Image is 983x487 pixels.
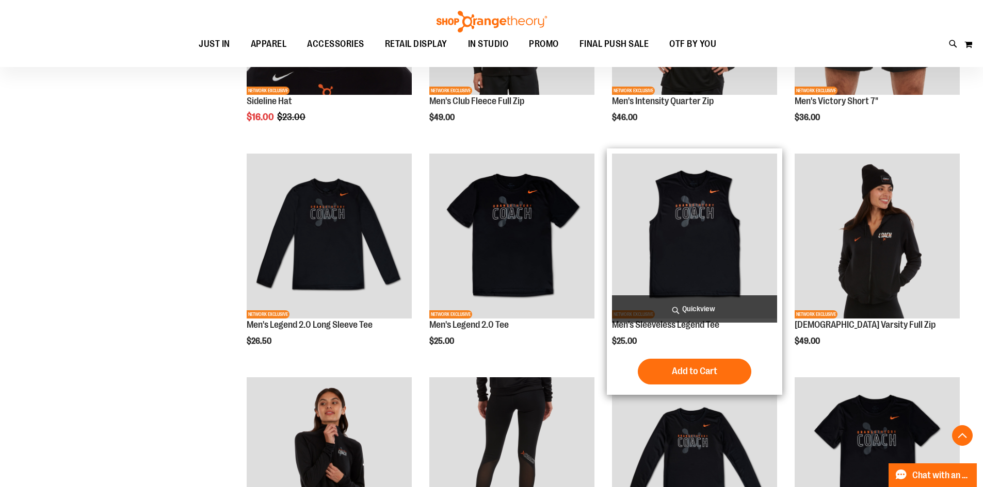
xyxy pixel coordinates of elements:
[307,32,364,56] span: ACCESSORIES
[385,32,447,56] span: RETAIL DISPLAY
[199,32,230,56] span: JUST IN
[277,112,307,122] span: $23.00
[669,32,716,56] span: OTF BY YOU
[912,471,971,480] span: Chat with an Expert
[795,87,837,95] span: NETWORK EXCLUSIVE
[424,148,600,372] div: product
[612,154,777,320] a: OTF Mens Coach FA23 Legend Sleeveless Tee - Black primary imageNETWORK EXCLUSIVE
[612,96,714,106] a: Men's Intensity Quarter Zip
[795,310,837,318] span: NETWORK EXCLUSIVE
[429,154,594,320] a: OTF Mens Coach FA23 Legend 2.0 SS Tee - Black primary imageNETWORK EXCLUSIVE
[612,320,719,330] a: Men's Sleeveless Legend Tee
[241,148,417,372] div: product
[672,365,717,377] span: Add to Cart
[529,32,559,56] span: PROMO
[795,154,960,320] a: OTF Ladies Coach FA23 Varsity Full Zip - Black primary imageNETWORK EXCLUSIVE
[579,32,649,56] span: FINAL PUSH SALE
[247,337,273,346] span: $26.50
[435,11,549,32] img: Shop Orangetheory
[612,295,777,323] a: Quickview
[251,32,287,56] span: APPAREL
[247,154,412,320] a: OTF Mens Coach FA23 Legend 2.0 LS Tee - Black primary imageNETWORK EXCLUSIVE
[795,113,821,122] span: $36.00
[795,320,936,330] a: [DEMOGRAPHIC_DATA] Varsity Full Zip
[612,113,639,122] span: $46.00
[612,154,777,318] img: OTF Mens Coach FA23 Legend Sleeveless Tee - Black primary image
[795,96,878,106] a: Men's Victory Short 7"
[612,337,638,346] span: $25.00
[789,148,965,372] div: product
[247,310,289,318] span: NETWORK EXCLUSIVE
[429,96,524,106] a: Men's Club Fleece Full Zip
[468,32,509,56] span: IN STUDIO
[607,148,782,395] div: product
[429,154,594,318] img: OTF Mens Coach FA23 Legend 2.0 SS Tee - Black primary image
[429,113,456,122] span: $49.00
[247,320,373,330] a: Men's Legend 2.0 Long Sleeve Tee
[638,359,751,384] button: Add to Cart
[247,154,412,318] img: OTF Mens Coach FA23 Legend 2.0 LS Tee - Black primary image
[429,87,472,95] span: NETWORK EXCLUSIVE
[795,337,821,346] span: $49.00
[429,310,472,318] span: NETWORK EXCLUSIVE
[247,112,276,122] span: $16.00
[795,154,960,318] img: OTF Ladies Coach FA23 Varsity Full Zip - Black primary image
[247,87,289,95] span: NETWORK EXCLUSIVE
[429,320,509,330] a: Men's Legend 2.0 Tee
[889,463,977,487] button: Chat with an Expert
[247,96,292,106] a: Sideline Hat
[429,337,456,346] span: $25.00
[952,425,973,446] button: Back To Top
[612,87,655,95] span: NETWORK EXCLUSIVE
